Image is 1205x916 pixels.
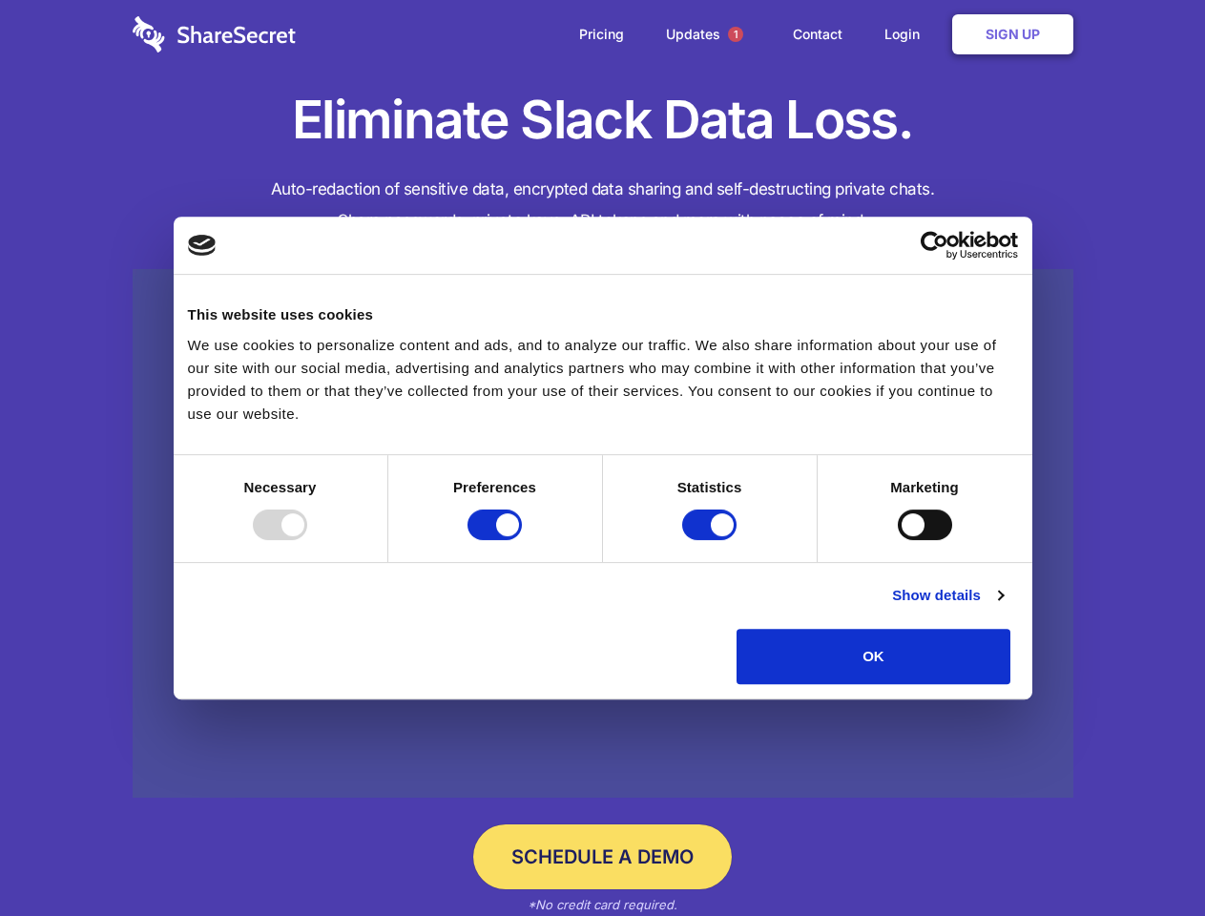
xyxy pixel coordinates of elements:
h4: Auto-redaction of sensitive data, encrypted data sharing and self-destructing private chats. Shar... [133,174,1073,237]
strong: Marketing [890,479,959,495]
a: Show details [892,584,1003,607]
a: Sign Up [952,14,1073,54]
strong: Statistics [677,479,742,495]
a: Schedule a Demo [473,824,732,889]
a: Pricing [560,5,643,64]
div: This website uses cookies [188,303,1018,326]
em: *No credit card required. [528,897,677,912]
a: Contact [774,5,862,64]
a: Wistia video thumbnail [133,269,1073,799]
strong: Preferences [453,479,536,495]
img: logo [188,235,217,256]
a: Login [865,5,948,64]
a: Usercentrics Cookiebot - opens in a new window [851,231,1018,260]
span: 1 [728,27,743,42]
strong: Necessary [244,479,317,495]
img: logo-wordmark-white-trans-d4663122ce5f474addd5e946df7df03e33cb6a1c49d2221995e7729f52c070b2.svg [133,16,296,52]
h1: Eliminate Slack Data Loss. [133,86,1073,155]
button: OK [737,629,1010,684]
div: We use cookies to personalize content and ads, and to analyze our traffic. We also share informat... [188,334,1018,426]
